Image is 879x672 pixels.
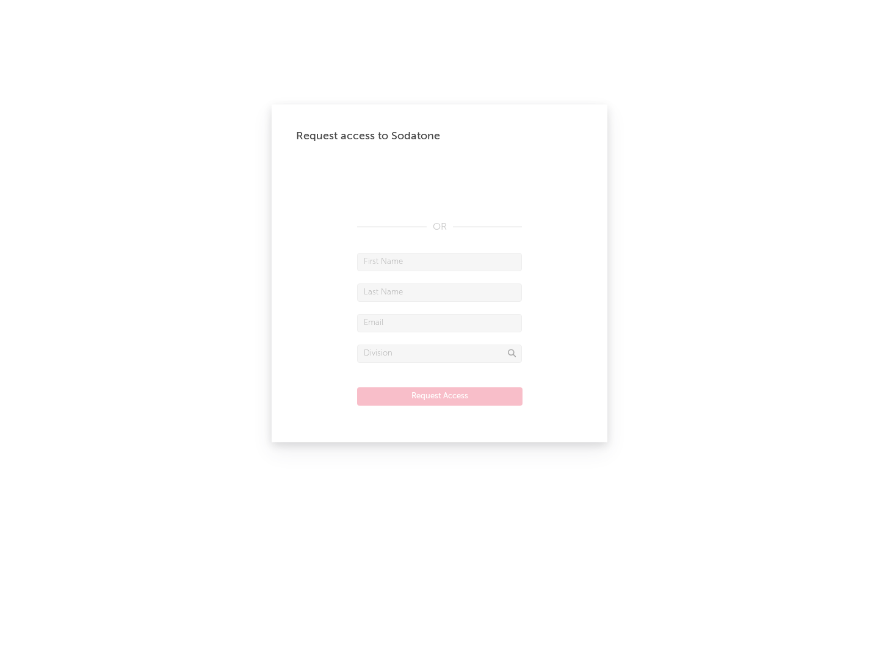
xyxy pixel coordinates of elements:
input: Last Name [357,283,522,302]
input: Division [357,345,522,363]
input: Email [357,314,522,332]
input: First Name [357,253,522,271]
div: Request access to Sodatone [296,129,583,144]
button: Request Access [357,387,523,406]
div: OR [357,220,522,235]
